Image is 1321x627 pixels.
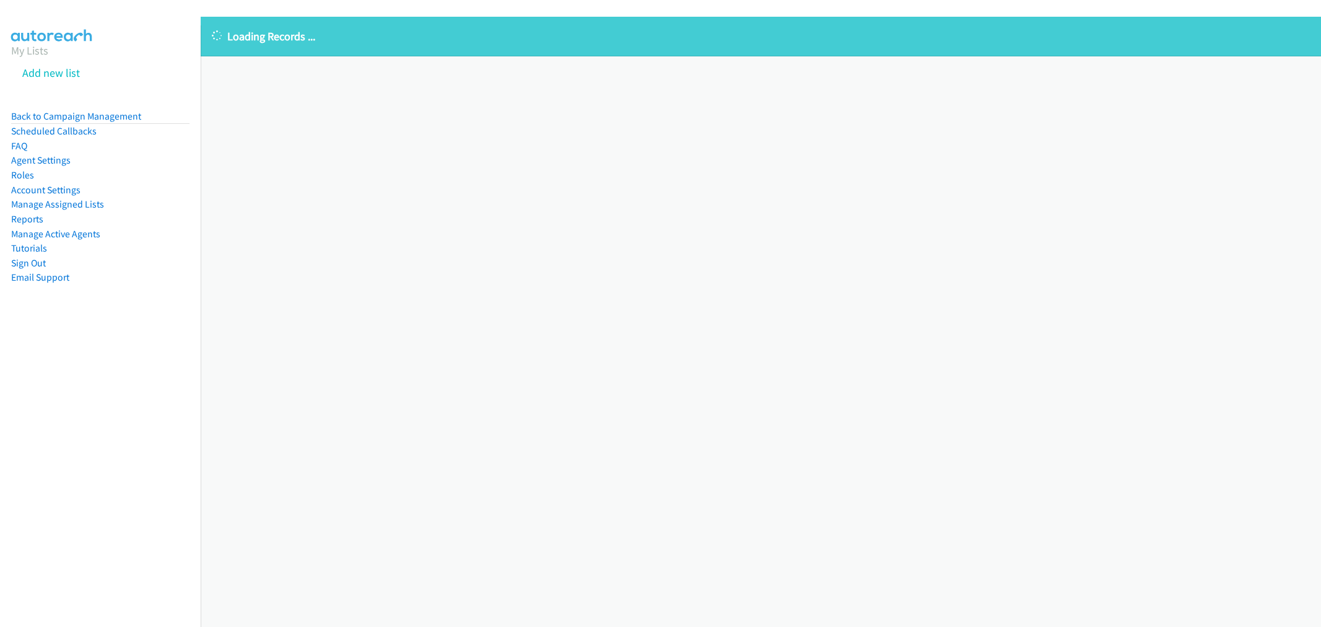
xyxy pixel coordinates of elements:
a: Account Settings [11,184,81,196]
p: Loading Records ... [212,28,1310,45]
a: FAQ [11,140,27,152]
a: Scheduled Callbacks [11,125,97,137]
a: Sign Out [11,257,46,269]
a: Tutorials [11,242,47,254]
a: Manage Assigned Lists [11,198,104,210]
a: Roles [11,169,34,181]
a: My Lists [11,43,48,58]
a: Manage Active Agents [11,228,100,240]
a: Agent Settings [11,154,71,166]
a: Email Support [11,271,69,283]
a: Reports [11,213,43,225]
a: Add new list [22,66,80,80]
a: Back to Campaign Management [11,110,141,122]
